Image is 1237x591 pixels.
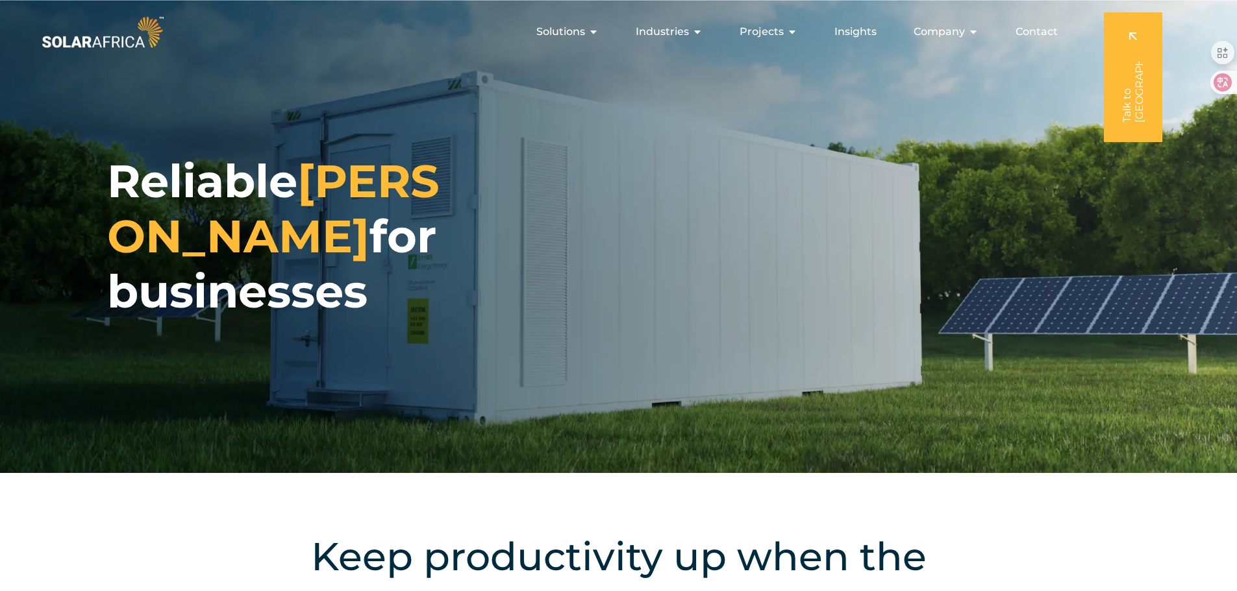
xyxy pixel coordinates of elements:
[166,19,1068,45] div: Menu Toggle
[1016,24,1058,40] a: Contact
[166,19,1068,45] nav: Menu
[834,24,877,40] a: Insights
[914,24,965,40] span: Company
[107,154,464,319] h1: Reliable for businesses
[107,153,440,264] span: [PERSON_NAME]
[536,24,585,40] span: Solutions
[740,24,784,40] span: Projects
[636,24,689,40] span: Industries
